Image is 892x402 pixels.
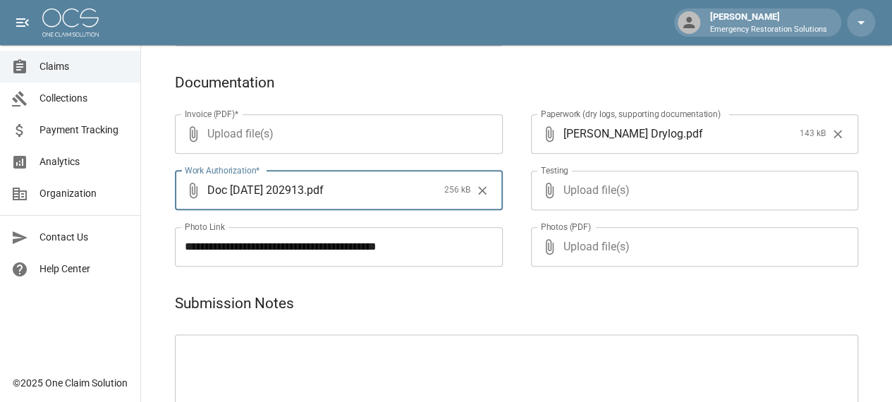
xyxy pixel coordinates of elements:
[304,182,324,198] span: . pdf
[683,126,703,142] span: . pdf
[13,376,128,390] div: © 2025 One Claim Solution
[710,24,827,36] p: Emergency Restoration Solutions
[444,183,470,197] span: 256 kB
[42,8,99,37] img: ocs-logo-white-transparent.png
[541,108,721,120] label: Paperwork (dry logs, supporting documentation)
[185,221,225,233] label: Photo Link
[8,8,37,37] button: open drawer
[800,127,826,141] span: 143 kB
[39,123,129,138] span: Payment Tracking
[541,221,591,233] label: Photos (PDF)
[185,108,239,120] label: Invoice (PDF)*
[207,182,304,198] span: Doc [DATE] 202913
[39,154,129,169] span: Analytics
[541,164,568,176] label: Testing
[563,171,821,210] span: Upload file(s)
[472,180,493,201] button: Clear
[39,91,129,106] span: Collections
[39,59,129,74] span: Claims
[704,10,833,35] div: [PERSON_NAME]
[563,227,821,267] span: Upload file(s)
[39,186,129,201] span: Organization
[185,164,260,176] label: Work Authorization*
[39,230,129,245] span: Contact Us
[563,126,683,142] span: [PERSON_NAME] Drylog
[827,123,848,145] button: Clear
[39,262,129,276] span: Help Center
[207,114,465,154] span: Upload file(s)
